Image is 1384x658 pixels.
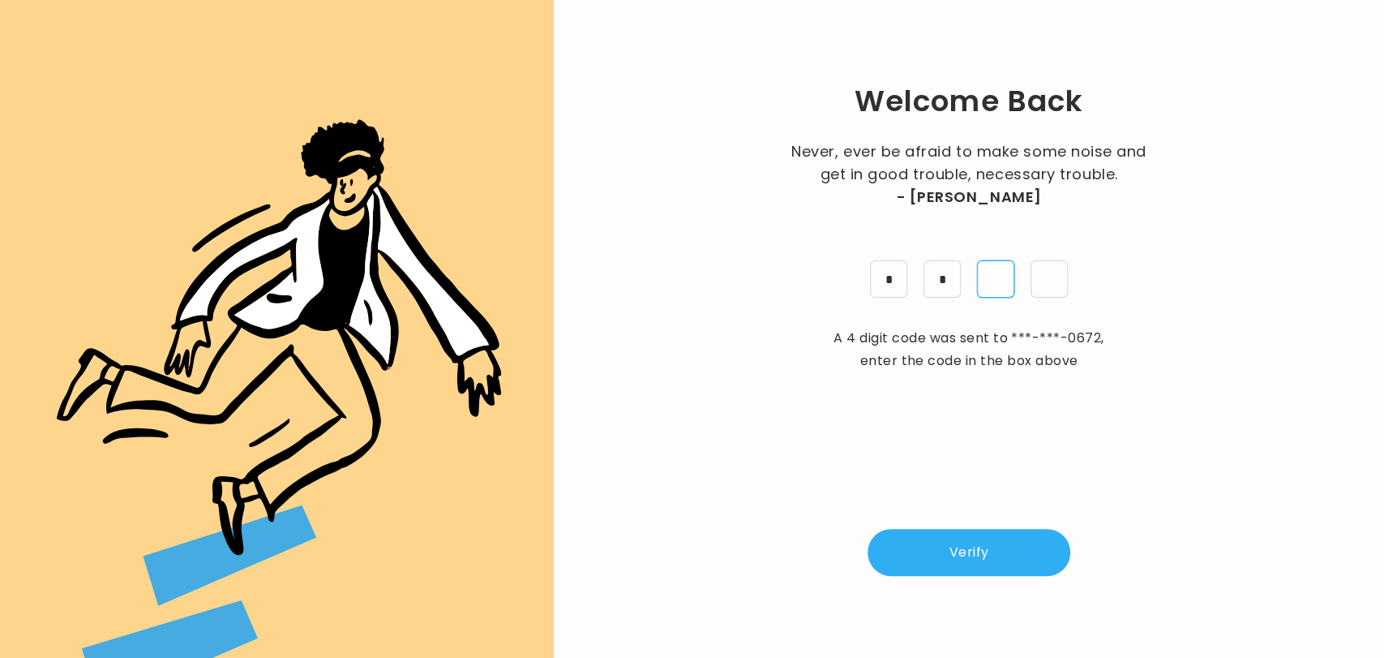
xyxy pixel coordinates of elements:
input: pin [923,260,961,298]
p: Never, ever be afraid to make some noise and get in good trouble, necessary trouble. [786,140,1151,209]
input: pin [1031,260,1068,298]
input: pin [977,260,1014,298]
input: pin [870,260,907,298]
button: Verify [868,529,1070,576]
span: - [PERSON_NAME] [896,186,1041,209]
h1: Welcome Back [854,82,1083,121]
p: A 4 digit code was sent to , enter the code in the box above [827,327,1111,372]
